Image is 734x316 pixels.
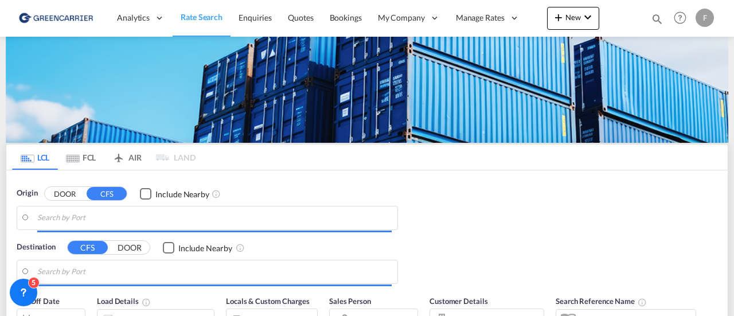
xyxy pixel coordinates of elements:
[142,298,151,307] md-icon: Chargeable Weight
[17,188,37,199] span: Origin
[37,263,392,280] input: Search by Port
[112,151,126,159] md-icon: icon-airplane
[670,8,690,28] span: Help
[6,37,728,143] img: GreenCarrierFCL_LCL.png
[181,12,222,22] span: Rate Search
[378,12,425,24] span: My Company
[236,243,245,252] md-icon: Unchecked: Ignores neighbouring ports when fetching rates.Checked : Includes neighbouring ports w...
[696,9,714,27] div: F
[670,8,696,29] div: Help
[37,209,392,227] input: Search by Port
[329,297,371,306] span: Sales Person
[45,187,85,200] button: DOOR
[17,5,95,31] img: 609dfd708afe11efa14177256b0082fb.png
[556,297,647,306] span: Search Reference Name
[651,13,663,25] md-icon: icon-magnify
[226,297,310,306] span: Locals & Custom Charges
[239,13,272,22] span: Enquiries
[547,7,599,30] button: icon-plus 400-fgNewicon-chevron-down
[12,145,196,170] md-pagination-wrapper: Use the left and right arrow keys to navigate between tabs
[456,12,505,24] span: Manage Rates
[58,145,104,170] md-tab-item: FCL
[104,145,150,170] md-tab-item: AIR
[17,241,56,253] span: Destination
[430,297,487,306] span: Customer Details
[87,187,127,200] button: CFS
[155,189,209,200] div: Include Nearby
[552,10,565,24] md-icon: icon-plus 400-fg
[651,13,663,30] div: icon-magnify
[68,241,108,254] button: CFS
[97,297,151,306] span: Load Details
[12,145,58,170] md-tab-item: LCL
[117,12,150,24] span: Analytics
[288,13,313,22] span: Quotes
[552,13,595,22] span: New
[330,13,362,22] span: Bookings
[140,188,209,200] md-checkbox: Checkbox No Ink
[638,298,647,307] md-icon: Your search will be saved by the below given name
[178,243,232,254] div: Include Nearby
[581,10,595,24] md-icon: icon-chevron-down
[163,241,232,253] md-checkbox: Checkbox No Ink
[110,241,150,254] button: DOOR
[212,189,221,198] md-icon: Unchecked: Ignores neighbouring ports when fetching rates.Checked : Includes neighbouring ports w...
[17,297,60,306] span: Cut Off Date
